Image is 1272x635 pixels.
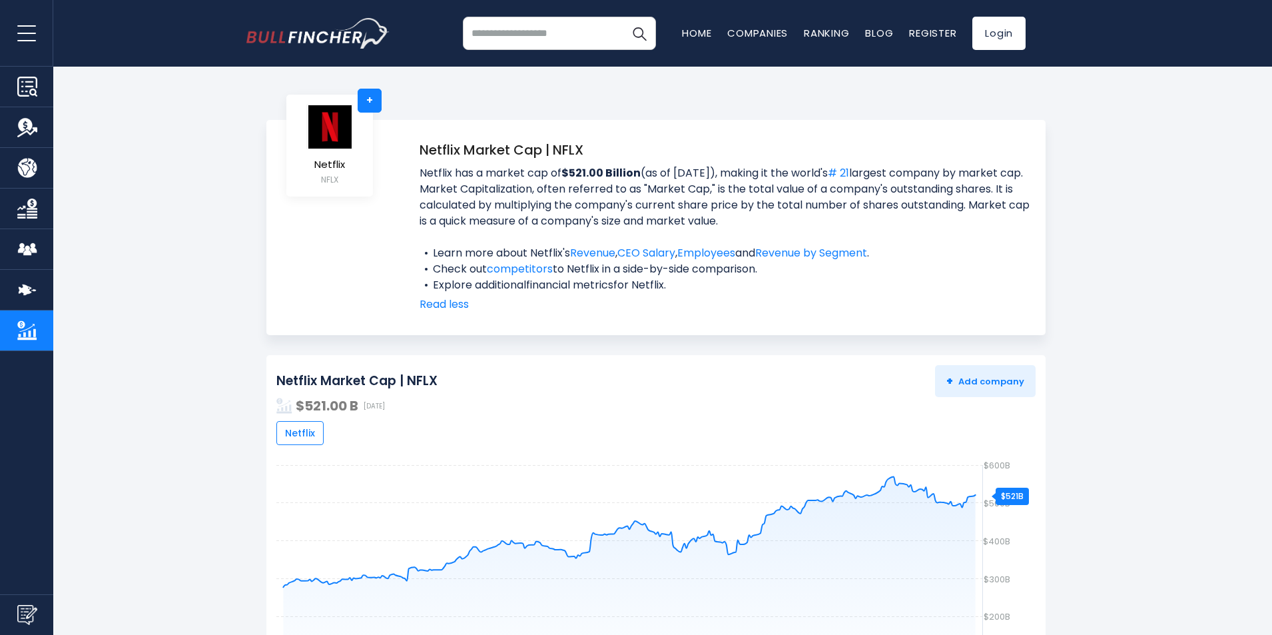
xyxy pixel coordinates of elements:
[946,373,953,388] strong: +
[682,26,711,40] a: Home
[306,174,353,186] small: NFLX
[828,165,849,181] a: # 21
[246,18,390,49] img: bullfincher logo
[983,535,1010,548] text: $400B
[420,261,1032,277] li: Check out to Netflix in a side-by-side comparison.
[276,398,292,414] img: addasd
[420,245,1032,261] li: Learn more about Netflix's , , and .
[306,104,354,187] a: Netflix NFLX
[526,277,613,293] a: financial metrics
[623,17,656,50] button: Search
[420,140,1032,160] h1: Netflix Market Cap | NFLX
[420,165,1032,245] span: Netflix has a market cap of (as of [DATE]), making it the world's largest company by market cap. ...
[617,245,675,261] a: CEO Salary
[984,573,1010,586] text: $300B
[420,277,1032,293] li: Explore additional for Netflix.
[487,261,553,277] a: competitors
[570,245,615,261] a: Revenue
[246,18,390,49] a: Go to homepage
[984,459,1010,472] text: $600B
[984,497,1010,510] text: $500B
[984,610,1010,623] text: $200B
[358,89,382,113] a: +
[677,245,735,261] a: Employees
[296,396,358,415] strong: $521.00 B
[285,427,315,439] span: Netflix
[364,402,385,410] span: [DATE]
[755,245,867,261] a: Revenue by Segment
[909,26,956,40] a: Register
[420,297,1032,313] a: Read less
[972,17,1026,50] a: Login
[306,159,353,171] span: Netflix
[561,165,641,181] strong: $521.00 Billion
[727,26,788,40] a: Companies
[306,105,353,149] img: logo
[865,26,893,40] a: Blog
[996,488,1029,505] div: $521B
[276,373,438,390] h2: Netflix Market Cap | NFLX
[946,375,1024,387] span: Add company
[804,26,849,40] a: Ranking
[935,365,1036,397] button: +Add company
